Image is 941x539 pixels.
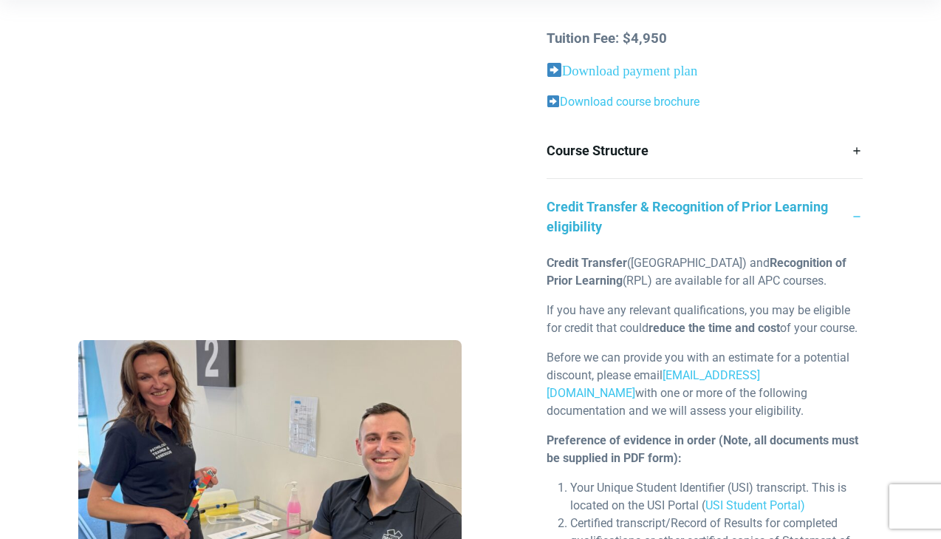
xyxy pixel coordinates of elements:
a: Download course brochure [560,95,699,109]
strong: Credit Transfer [547,256,627,270]
a: USI Student Portal) [705,498,805,512]
img: ➡️ [547,63,561,77]
p: ([GEOGRAPHIC_DATA]) and (RPL) are available for all APC courses. [547,254,863,290]
a: Download payment plan [562,63,697,78]
p: If you have any relevant qualifications, you may be eligible for credit that could of your course. [547,302,863,337]
span: Tuition Fee: $4,950 [547,30,667,47]
a: Course Structure [547,123,863,178]
a: Credit Transfer & Recognition of Prior Learning eligibility [547,179,863,254]
strong: Preference of evidence in order (Note, all documents must be supplied in PDF form): [547,433,858,465]
strong: reduce the time and cost [649,321,780,335]
li: Your Unique Student Identifier (USI) transcript. This is located on the USI Portal ( [570,479,863,515]
p: Before we can provide you with an estimate for a potential discount, please email with one or mor... [547,349,863,420]
img: ➡️ [547,95,559,107]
